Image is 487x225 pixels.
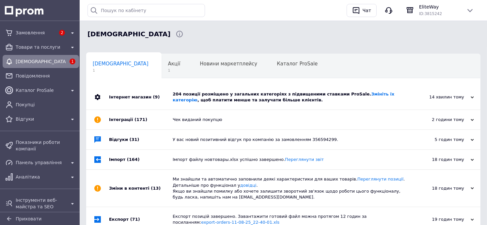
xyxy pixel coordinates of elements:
span: (71) [130,217,140,222]
div: 19 годин тому [409,216,474,222]
span: Новини маркетплейсу [200,61,257,67]
span: Приховати [16,216,41,221]
input: Пошук по кабінету [87,4,205,17]
span: Замовлення [16,29,55,36]
span: (13) [151,186,161,191]
div: Чат [361,6,372,15]
div: Відгуки [109,130,173,149]
span: Аналітика [16,174,66,180]
a: Переглянути позиції [357,177,403,182]
span: Повідомлення [16,73,76,79]
span: Товари та послуги [16,44,66,50]
span: (31) [130,137,139,142]
span: (171) [134,117,147,122]
div: Інтернет магазин [109,85,173,110]
a: Переглянути звіт [285,157,324,162]
span: Показники роботи компанії [16,139,76,152]
div: Імпорт [109,150,173,169]
div: Чек виданий покупцю [173,117,409,123]
div: Зміни в контенті [109,170,173,207]
span: Акції [168,61,181,67]
span: 1 [70,59,75,64]
span: [DEMOGRAPHIC_DATA] [93,61,149,67]
div: Інтеграції [109,110,173,130]
a: довідці [240,183,257,188]
span: 2 [59,30,65,36]
span: ID: 3815242 [419,11,442,16]
div: 18 годин тому [409,185,474,191]
div: У вас новий позитивний відгук про компанію за замовленням 356594299. [173,137,409,143]
div: 204 позиції розміщено у загальних категоріях з підвищеними ставками ProSale. , щоб платити менше ... [173,91,409,103]
div: Імпорт файлу новтовары.xlsx успішно завершено. [173,157,409,163]
span: [DEMOGRAPHIC_DATA] [16,58,66,65]
a: export-orders-11-08-25_22-40-01.xls [201,220,279,225]
span: 1 [168,68,181,73]
span: EliteWay [419,4,461,10]
span: Сповіщення [87,29,170,39]
span: Інструменти веб-майстра та SEO [16,197,66,210]
span: Каталог ProSale [16,87,66,94]
span: Панель управління [16,159,66,166]
div: 14 хвилин тому [409,94,474,100]
span: (164) [127,157,140,162]
div: 5 годин тому [409,137,474,143]
span: Покупці [16,101,76,108]
button: Чат [347,4,377,17]
div: 18 годин тому [409,157,474,163]
span: 1 [93,68,149,73]
span: (9) [153,95,160,99]
div: 2 години тому [409,117,474,123]
div: Ми знайшли та автоматично заповнили деякі характеристики для ваших товарів. . Детальніше про функ... [173,176,409,200]
span: Каталог ProSale [277,61,318,67]
span: Відгуки [16,116,66,122]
